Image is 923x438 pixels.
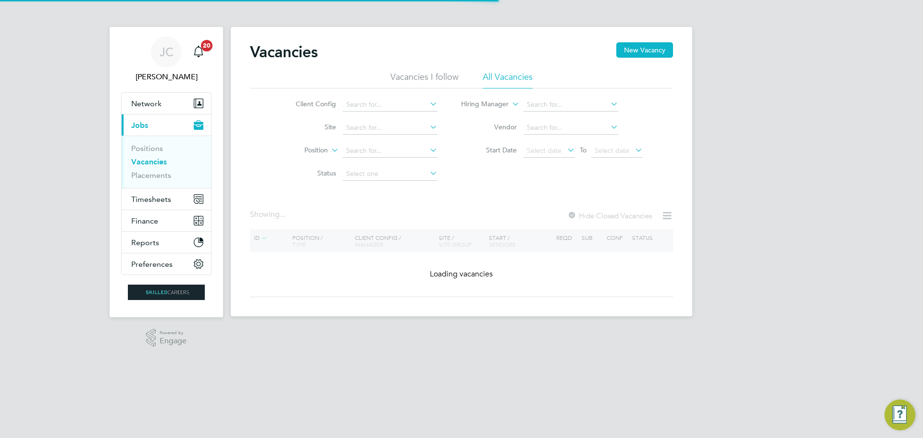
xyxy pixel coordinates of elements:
a: Positions [131,144,163,153]
label: Position [273,146,328,155]
a: Vacancies [131,157,167,166]
img: skilledcareers-logo-retina.png [128,285,205,300]
button: New Vacancy [616,42,673,58]
button: Network [122,93,211,114]
input: Search for... [343,144,437,158]
span: Reports [131,238,159,247]
a: Placements [131,171,171,180]
a: Powered byEngage [146,329,187,347]
span: ... [280,210,286,219]
h2: Vacancies [250,42,318,62]
input: Search for... [524,98,618,112]
input: Select one [343,167,437,181]
label: Site [281,123,336,131]
label: Start Date [461,146,517,154]
span: Finance [131,216,158,225]
label: Status [281,169,336,177]
a: JC[PERSON_NAME] [121,37,212,83]
span: JC [160,46,174,58]
label: Hide Closed Vacancies [567,211,652,220]
span: James Croom [121,71,212,83]
span: Jobs [131,121,148,130]
button: Reports [122,232,211,253]
span: Engage [160,337,187,345]
button: Preferences [122,253,211,275]
span: Preferences [131,260,173,269]
button: Jobs [122,114,211,136]
li: All Vacancies [483,71,533,88]
div: Jobs [122,136,211,188]
input: Search for... [524,121,618,135]
span: Network [131,99,162,108]
button: Engage Resource Center [885,400,915,430]
span: Select date [595,146,629,155]
a: 20 [189,37,208,67]
span: Powered by [160,329,187,337]
span: Timesheets [131,195,171,204]
span: Select date [527,146,561,155]
label: Vendor [461,123,517,131]
span: To [577,144,589,156]
label: Hiring Manager [453,100,509,109]
span: 20 [201,40,212,51]
button: Finance [122,210,211,231]
div: Showing [250,210,287,220]
label: Client Config [281,100,336,108]
li: Vacancies I follow [390,71,459,88]
a: Go to home page [121,285,212,300]
input: Search for... [343,98,437,112]
input: Search for... [343,121,437,135]
button: Timesheets [122,188,211,210]
nav: Main navigation [110,27,223,317]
